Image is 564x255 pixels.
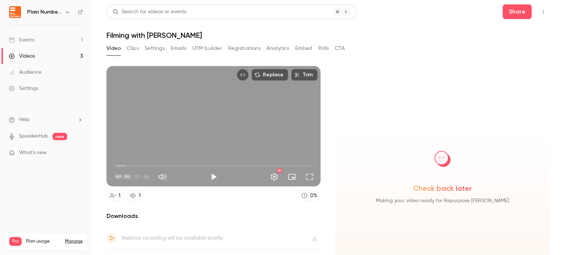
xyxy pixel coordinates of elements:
[206,170,221,184] button: Play
[237,69,249,81] button: Embed video
[192,43,222,54] button: UTM builder
[335,43,345,54] button: CTA
[9,237,22,246] span: Pro
[106,212,321,221] h2: Downloads
[318,43,329,54] button: Polls
[298,191,321,201] a: 0%
[19,132,48,140] a: SpeakerHub
[295,43,312,54] button: Embed
[106,191,124,201] a: 1
[65,238,83,244] a: Manage
[121,234,223,243] div: Webinar recording will be available shortly
[310,192,317,200] div: 0 %
[291,69,318,81] button: Trim
[267,170,282,184] button: Settings
[277,168,282,173] div: HD
[19,149,47,157] span: What's new
[228,43,261,54] button: Registrations
[376,196,509,205] span: Making your video ready for Repurpose [PERSON_NAME]
[27,8,62,16] h6: Plain Numbers
[9,52,35,60] div: Videos
[538,6,549,18] button: Top Bar Actions
[9,116,83,124] li: help-dropdown-opener
[9,36,34,44] div: Events
[53,133,67,140] span: new
[285,170,299,184] button: Turn on miniplayer
[106,31,549,40] h1: Filming with [PERSON_NAME]
[503,4,532,19] button: Share
[9,69,41,76] div: Audience
[267,43,289,54] button: Analytics
[9,85,38,92] div: Settings
[19,116,30,124] span: Help
[119,192,120,200] div: 1
[9,6,21,18] img: Plain Numbers
[113,8,186,16] div: Search for videos or events
[171,43,186,54] button: Emails
[145,43,165,54] button: Settings
[155,170,170,184] button: Mute
[413,183,472,193] span: Check back later
[252,69,288,81] button: Replace
[26,238,61,244] span: Plan usage
[106,43,121,54] button: Video
[115,173,130,181] span: 00:00
[115,173,149,181] div: 00:00
[134,173,149,181] span: 31:46
[127,191,144,201] a: 1
[139,192,141,200] div: 1
[131,173,134,181] span: /
[302,170,317,184] button: Full screen
[127,43,139,54] button: Clips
